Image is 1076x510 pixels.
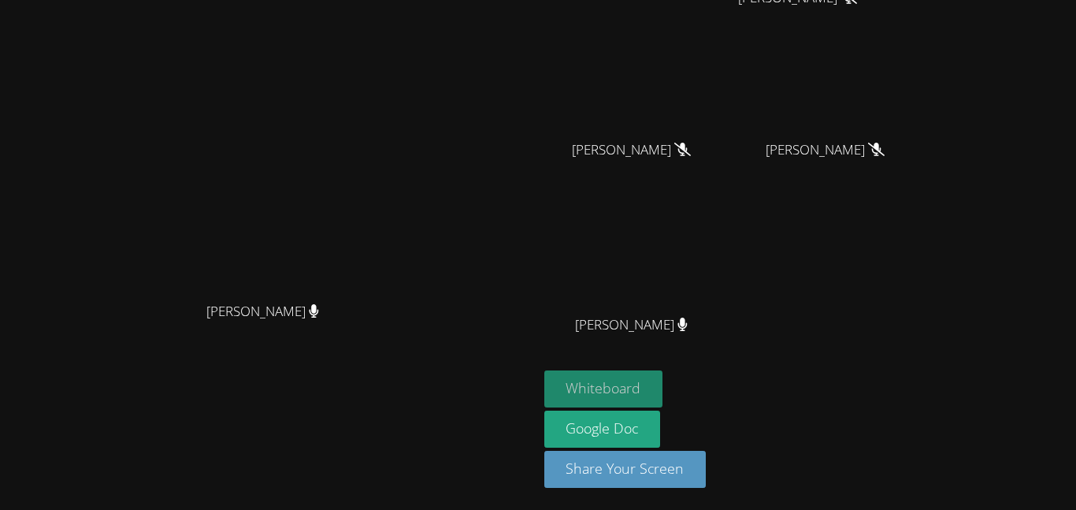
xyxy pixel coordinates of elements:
span: [PERSON_NAME] [572,139,691,162]
a: Google Doc [544,411,661,448]
button: Share Your Screen [544,451,707,488]
span: [PERSON_NAME] [766,139,885,162]
span: [PERSON_NAME] [206,300,319,323]
span: [PERSON_NAME] [575,314,688,337]
button: Whiteboard [544,370,663,408]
